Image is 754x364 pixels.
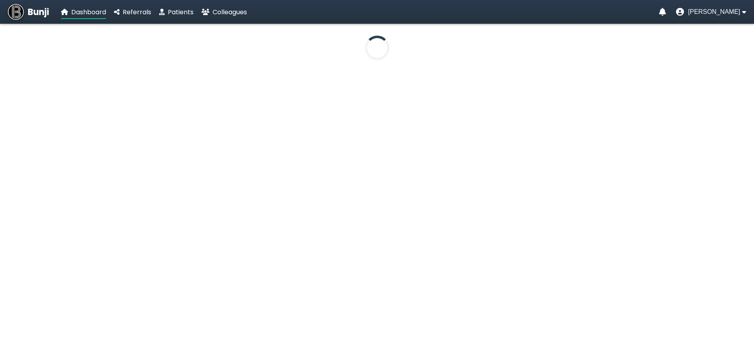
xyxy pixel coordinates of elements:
[8,4,24,20] img: Bunji Dental Referral Management
[676,8,746,16] button: User menu
[159,7,194,17] a: Patients
[688,8,740,15] span: [PERSON_NAME]
[61,7,106,17] a: Dashboard
[8,4,49,20] a: Bunji
[123,8,151,17] span: Referrals
[201,7,247,17] a: Colleagues
[114,7,151,17] a: Referrals
[28,6,49,19] span: Bunji
[659,8,666,16] a: Notifications
[213,8,247,17] span: Colleagues
[168,8,194,17] span: Patients
[71,8,106,17] span: Dashboard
